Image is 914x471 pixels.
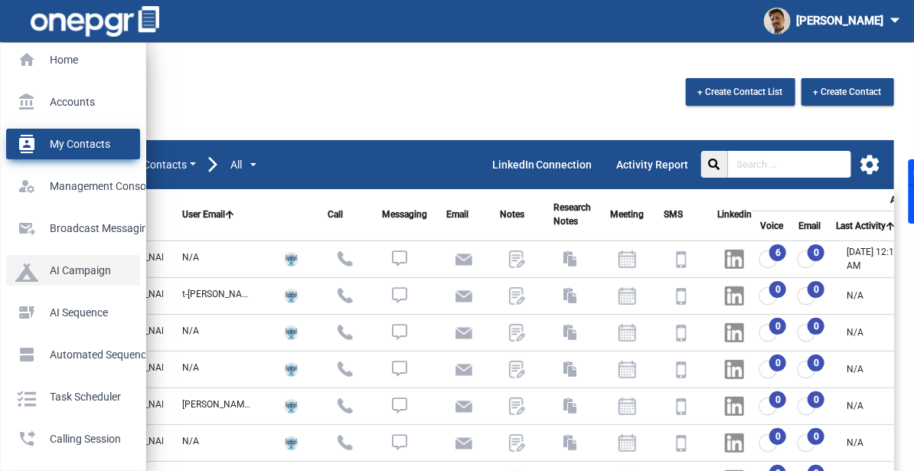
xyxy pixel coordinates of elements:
[15,301,125,324] p: AI Sequence
[338,435,353,450] img: call-answer.png
[284,436,299,450] img: robot-modified.png
[699,189,752,241] th: Linkedin
[6,339,140,370] a: view_agendaAutomated Sequences
[15,132,125,155] p: My Contacts
[182,324,199,338] div: N/A
[182,250,199,264] div: N/A
[617,152,689,177] p: Activity Report
[6,255,140,286] a: AI Campaign
[15,48,125,71] p: Home
[791,211,828,240] th: Email
[725,250,744,269] img: linkedin.png
[6,87,140,117] a: account_balanceAccounts
[764,7,906,35] div: [PERSON_NAME]
[618,323,637,342] img: meeting.png
[883,8,906,31] mat-icon: arrow_drop_down
[182,397,256,411] div: [PERSON_NAME][EMAIL_ADDRESS][DOMAIN_NAME]
[508,323,527,342] img: notes.png
[508,360,527,379] img: notes.png
[859,153,882,176] mat-icon: settings
[126,156,197,174] button: My Contacts
[284,325,299,340] img: robot-modified.png
[618,433,637,453] img: meeting.png
[454,397,473,416] img: email.png
[686,78,795,106] button: + Create Contact List
[801,78,894,106] button: + Create Contact
[725,433,744,453] img: linkedin.png
[671,250,690,269] img: sms.png
[698,87,783,97] span: + Create Contact List
[182,434,199,448] div: N/A
[284,289,299,303] img: robot-modified.png
[508,433,527,453] img: notes.png
[618,250,637,269] img: meeting.png
[454,286,473,306] img: email.png
[6,44,140,75] a: homeHome
[6,171,140,201] a: manage_accountsManagement Console
[828,388,902,424] td: N/A
[828,240,902,277] td: [DATE] 12:19 AM
[828,211,902,240] th: Last Activity
[828,314,902,351] td: N/A
[454,433,473,453] img: email.png
[284,252,299,267] img: robot-modified.png
[454,360,473,379] img: email.png
[725,286,744,306] img: linkedin.png
[15,259,125,282] p: AI Campaign
[338,398,353,414] img: call-answer.png
[15,385,125,408] p: Task Scheduler
[6,424,140,454] a: phone_forwardedCalling Session
[338,251,353,267] img: call-answer.png
[508,250,527,269] img: notes.png
[592,189,645,241] th: Meeting
[284,362,299,377] img: robot-modified.png
[15,343,125,366] p: Automated Sequences
[728,151,851,178] input: Search ...
[284,399,299,414] img: robot-modified.png
[31,6,159,37] img: one-pgr-logo-white.svg
[492,152,592,177] p: LinkedIn Connection
[618,397,637,416] img: meeting.png
[15,217,125,240] p: Broadcast messaging
[481,189,535,241] th: Notes
[725,323,744,342] img: linkedin.png
[454,250,473,269] img: email.png
[230,157,242,173] span: All
[15,90,125,113] p: Accounts
[828,424,902,461] td: N/A
[725,397,744,416] img: linkedin.png
[618,360,637,379] img: meeting.png
[6,213,140,244] a: outgoing_mailBroadcast messaging
[15,175,125,198] p: Management Console
[309,189,364,241] th: Call
[725,360,744,379] img: linkedin.png
[828,351,902,388] td: N/A
[618,286,637,306] img: meeting.png
[338,325,353,340] img: call-answer.png
[508,286,527,306] img: notes.png
[752,211,791,240] th: Voice
[338,361,353,377] img: call-answer.png
[671,360,690,379] img: sms.png
[671,397,690,416] img: sms.png
[828,277,902,314] td: N/A
[6,129,140,159] a: contactsMy Contacts
[508,397,527,416] img: notes.png
[428,189,481,241] th: Email
[338,288,353,303] img: call-answer.png
[182,361,199,375] div: N/A
[164,189,256,241] th: User Email
[764,8,791,34] img: rajiv-profile.jpeg
[671,323,690,342] img: sms.png
[182,287,256,301] div: t-[PERSON_NAME]
[364,189,428,241] th: Messaging
[671,286,690,306] img: sms.png
[6,297,140,328] a: dynamic_formAI Sequence
[535,189,592,241] th: Research Notes
[814,87,882,97] span: + Create Contact
[15,427,125,450] p: Calling Session
[671,433,690,453] img: sms.png
[454,323,473,342] img: email.png
[230,156,258,174] button: All
[645,189,699,241] th: SMS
